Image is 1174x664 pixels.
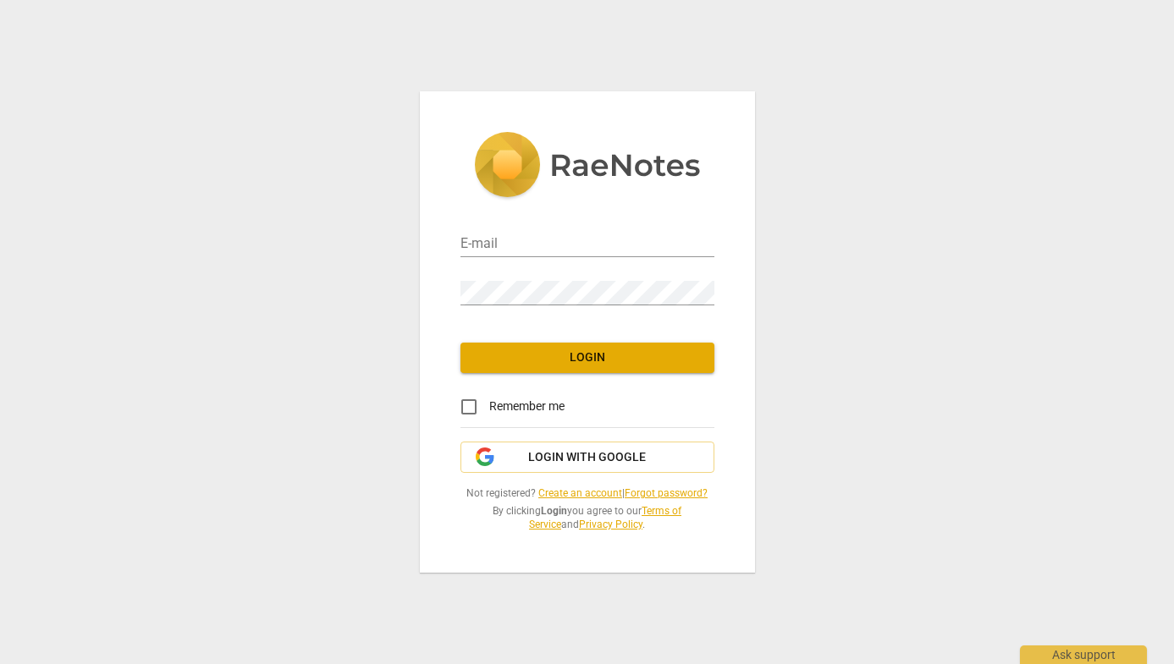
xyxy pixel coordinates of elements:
a: Create an account [538,487,622,499]
a: Forgot password? [625,487,708,499]
span: Login [474,349,701,366]
button: Login [460,343,714,373]
span: Login with Google [528,449,646,466]
span: By clicking you agree to our and . [460,504,714,532]
img: 5ac2273c67554f335776073100b6d88f.svg [474,132,701,201]
div: Ask support [1020,645,1147,664]
button: Login with Google [460,442,714,474]
span: Remember me [489,398,565,415]
span: Not registered? | [460,486,714,501]
b: Login [541,505,567,517]
a: Privacy Policy [579,519,642,530]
